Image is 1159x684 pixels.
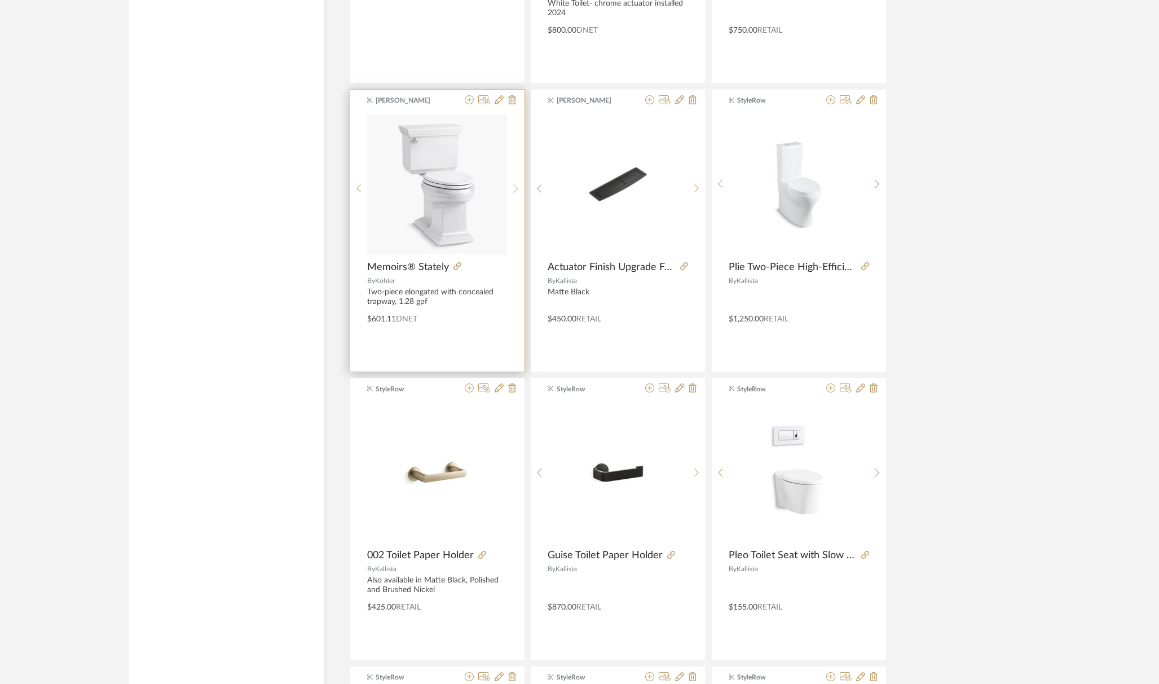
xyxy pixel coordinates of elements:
span: Actuator Finish Upgrade Foundations [548,261,676,273]
span: By [367,566,375,572]
span: $800.00 [548,27,576,34]
span: Kallista [375,566,396,572]
span: StyleRow [557,672,628,682]
span: By [729,566,737,572]
span: By [367,277,375,284]
span: Retail [576,315,601,323]
span: $870.00 [548,603,576,611]
span: Retail [764,315,788,323]
span: $425.00 [367,603,396,611]
span: $155.00 [729,603,757,611]
span: By [548,566,556,572]
span: Retail [396,603,421,611]
span: Retail [757,603,782,611]
span: Pleo Toilet Seat with Slow Close, Quick Hinge Release [729,549,857,562]
span: DNET [576,27,598,34]
span: $1,250.00 [729,315,764,323]
div: Matte Black [548,288,688,307]
img: Actuator Finish Upgrade Foundations [548,131,688,236]
div: Two-piece elongated with concealed trapway, 1.28 gpf [367,288,508,307]
span: $450.00 [548,315,576,323]
img: Memoirs® Stately [367,114,507,254]
img: Pleo Toilet Seat with Slow Close, Quick Hinge Release [729,420,869,525]
div: 0 [367,114,507,255]
span: Guise Toilet Paper Holder [548,549,663,562]
span: Kohler [375,277,395,284]
span: StyleRow [737,672,808,682]
span: $750.00 [729,27,757,34]
span: StyleRow [557,384,628,394]
span: StyleRow [376,384,447,394]
img: Guise Toilet Paper Holder [548,420,688,525]
span: Kallista [737,566,758,572]
span: By [548,277,556,284]
span: Kallista [737,277,758,284]
div: Also available in Matte Black, Polished and Brushed Nickel [367,576,508,595]
span: Memoirs® Stately [367,261,449,273]
span: $601.11 [367,315,396,323]
span: [PERSON_NAME] [376,95,447,105]
span: DNET [396,315,417,323]
span: Retail [576,603,601,611]
span: Retail [757,27,782,34]
span: StyleRow [376,672,447,682]
span: StyleRow [737,95,808,105]
div: 0 [548,114,688,255]
img: 002 Toilet Paper Holder [367,420,508,525]
span: 002 Toilet Paper Holder [367,549,474,562]
img: Plie Two-Piece High-Efficiency Toilet, Less Seat [729,131,869,236]
span: Plie Two-Piece High-Efficiency Toilet, Less Seat [729,261,857,273]
span: [PERSON_NAME] [557,95,628,105]
span: Kallista [556,566,577,572]
span: By [729,277,737,284]
span: Kallista [556,277,577,284]
span: StyleRow [737,384,808,394]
